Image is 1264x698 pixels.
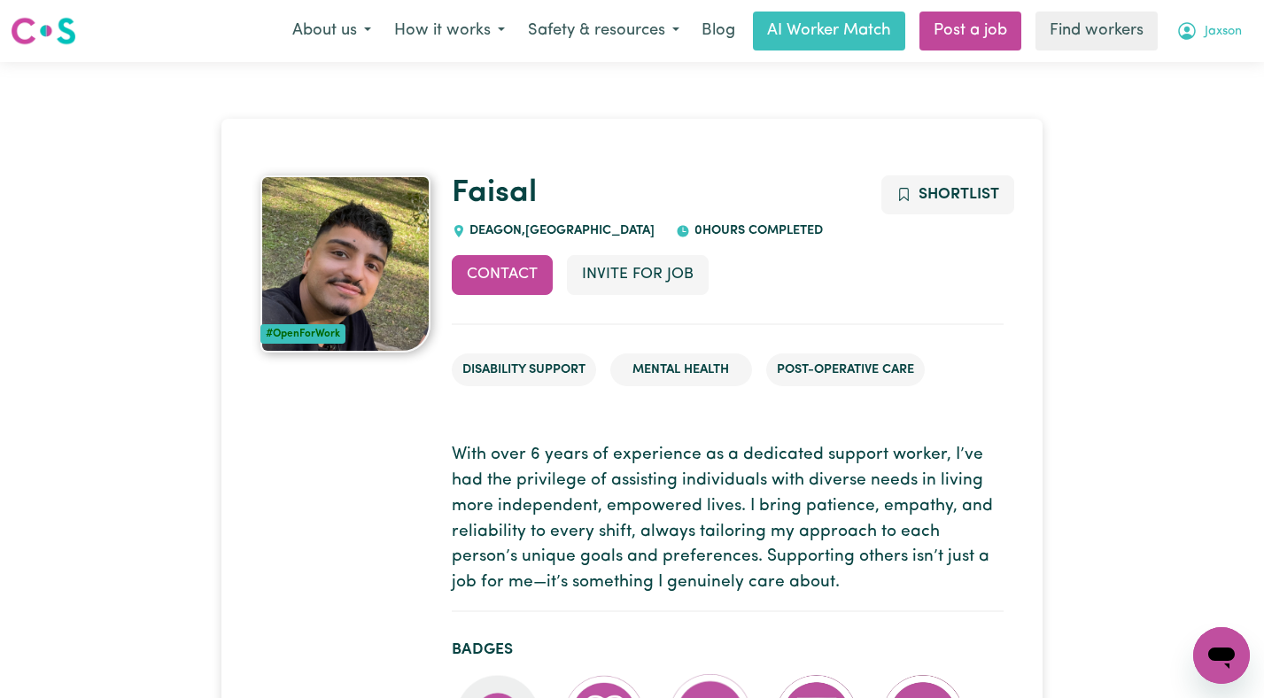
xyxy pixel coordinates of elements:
li: Post-operative care [766,353,925,387]
li: Disability Support [452,353,596,387]
li: Mental Health [610,353,752,387]
span: 0 hours completed [690,224,823,237]
button: Safety & resources [516,12,691,50]
a: Faisal [452,178,537,209]
p: With over 6 years of experience as a dedicated support worker, I’ve had the privilege of assistin... [452,443,1004,596]
a: AI Worker Match [753,12,905,50]
button: Invite for Job [567,255,709,294]
button: My Account [1165,12,1253,50]
button: How it works [383,12,516,50]
span: Jaxson [1205,22,1242,42]
div: #OpenForWork [260,324,345,344]
button: Contact [452,255,553,294]
span: Shortlist [919,187,999,202]
span: DEAGON , [GEOGRAPHIC_DATA] [466,224,655,237]
button: About us [281,12,383,50]
img: Faisal [260,175,430,353]
a: Faisal's profile picture'#OpenForWork [260,175,430,353]
img: Careseekers logo [11,15,76,47]
a: Blog [691,12,746,50]
h2: Badges [452,640,1004,659]
a: Find workers [1035,12,1158,50]
a: Careseekers logo [11,11,76,51]
a: Post a job [919,12,1021,50]
iframe: Button to launch messaging window [1193,627,1250,684]
button: Add to shortlist [881,175,1015,214]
